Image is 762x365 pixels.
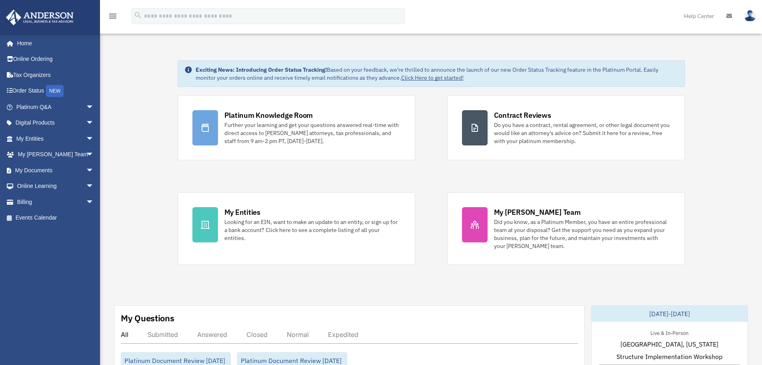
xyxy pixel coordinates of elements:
[224,121,400,145] div: Further your learning and get your questions answered real-time with direct access to [PERSON_NAM...
[134,11,142,20] i: search
[287,331,309,339] div: Normal
[121,312,174,324] div: My Questions
[6,178,106,194] a: Online Learningarrow_drop_down
[121,331,128,339] div: All
[644,328,695,337] div: Live & In-Person
[401,74,464,81] a: Click Here to get started!
[6,51,106,67] a: Online Ordering
[86,131,102,147] span: arrow_drop_down
[178,95,415,160] a: Platinum Knowledge Room Further your learning and get your questions answered real-time with dire...
[246,331,268,339] div: Closed
[86,162,102,179] span: arrow_drop_down
[4,10,76,25] img: Anderson Advisors Platinum Portal
[108,14,118,21] a: menu
[447,95,685,160] a: Contract Reviews Do you have a contract, rental agreement, or other legal document you would like...
[224,110,313,120] div: Platinum Knowledge Room
[197,331,227,339] div: Answered
[6,99,106,115] a: Platinum Q&Aarrow_drop_down
[328,331,358,339] div: Expedited
[6,83,106,99] a: Order StatusNEW
[6,162,106,178] a: My Documentsarrow_drop_down
[447,192,685,265] a: My [PERSON_NAME] Team Did you know, as a Platinum Member, you have an entire professional team at...
[86,115,102,131] span: arrow_drop_down
[616,352,722,361] span: Structure Implementation Workshop
[592,306,748,322] div: [DATE]-[DATE]
[178,192,415,265] a: My Entities Looking for an EIN, want to make an update to an entity, or sign up for a bank accoun...
[6,147,106,163] a: My [PERSON_NAME] Teamarrow_drop_down
[494,218,670,250] div: Did you know, as a Platinum Member, you have an entire professional team at your disposal? Get th...
[620,339,718,349] span: [GEOGRAPHIC_DATA], [US_STATE]
[6,210,106,226] a: Events Calendar
[86,147,102,163] span: arrow_drop_down
[86,99,102,115] span: arrow_drop_down
[196,66,327,73] strong: Exciting News: Introducing Order Status Tracking!
[224,207,260,217] div: My Entities
[6,115,106,131] a: Digital Productsarrow_drop_down
[108,11,118,21] i: menu
[6,131,106,147] a: My Entitiesarrow_drop_down
[6,194,106,210] a: Billingarrow_drop_down
[224,218,400,242] div: Looking for an EIN, want to make an update to an entity, or sign up for a bank account? Click her...
[6,35,102,51] a: Home
[148,331,178,339] div: Submitted
[494,110,551,120] div: Contract Reviews
[744,10,756,22] img: User Pic
[494,207,581,217] div: My [PERSON_NAME] Team
[86,178,102,195] span: arrow_drop_down
[6,67,106,83] a: Tax Organizers
[46,85,64,97] div: NEW
[196,66,678,82] div: Based on your feedback, we're thrilled to announce the launch of our new Order Status Tracking fe...
[494,121,670,145] div: Do you have a contract, rental agreement, or other legal document you would like an attorney's ad...
[86,194,102,210] span: arrow_drop_down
